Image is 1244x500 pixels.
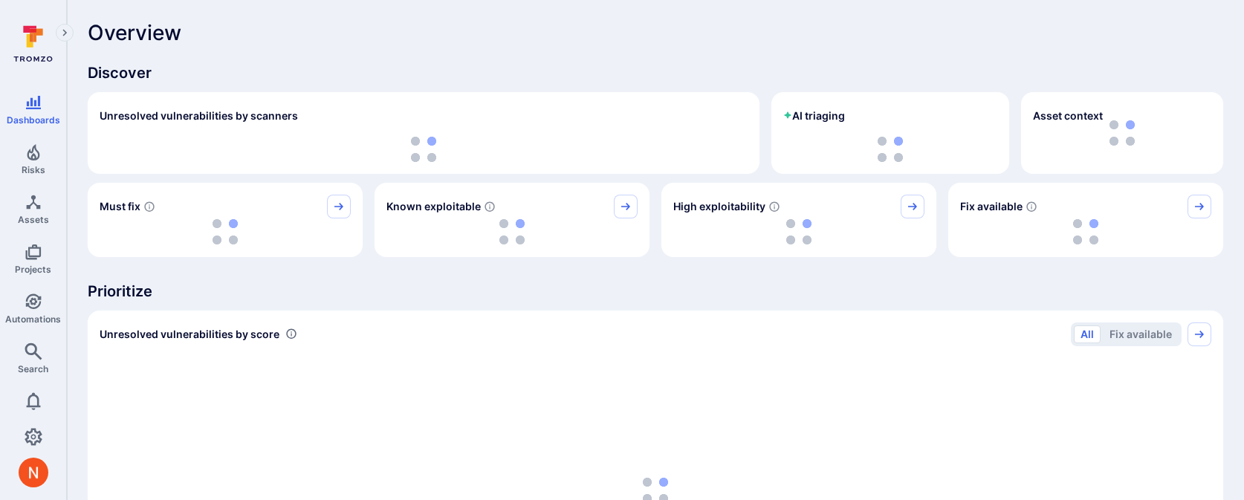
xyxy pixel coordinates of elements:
div: loading spinner [100,137,748,162]
button: Expand navigation menu [56,24,74,42]
img: Loading... [499,219,525,244]
div: Known exploitable [375,183,649,257]
span: Prioritize [88,281,1223,302]
span: Automations [5,314,61,325]
span: High exploitability [673,199,765,214]
span: Risks [22,164,45,175]
span: Search [18,363,48,374]
button: All [1074,325,1101,343]
span: Known exploitable [386,199,481,214]
svg: EPSS score ≥ 0.7 [768,201,780,212]
div: loading spinner [673,218,924,245]
h2: Unresolved vulnerabilities by scanners [100,108,298,123]
div: Fix available [948,183,1223,257]
span: Overview [88,21,181,45]
div: loading spinner [100,218,351,245]
img: ACg8ocIprwjrgDQnDsNSk9Ghn5p5-B8DpAKWoJ5Gi9syOE4K59tr4Q=s96-c [19,458,48,487]
img: Loading... [1073,219,1098,244]
div: Neeren Patki [19,458,48,487]
span: Projects [15,264,51,275]
img: Loading... [411,137,436,162]
svg: Risk score >=40 , missed SLA [143,201,155,212]
h2: AI triaging [783,108,845,123]
span: Must fix [100,199,140,214]
img: Loading... [786,219,811,244]
i: Expand navigation menu [59,27,70,39]
span: Discover [88,62,1223,83]
div: Must fix [88,183,363,257]
div: Number of vulnerabilities in status 'Open' 'Triaged' and 'In process' grouped by score [285,326,297,342]
button: Fix available [1103,325,1179,343]
div: High exploitability [661,183,936,257]
span: Unresolved vulnerabilities by score [100,327,279,342]
span: Assets [18,214,49,225]
div: loading spinner [783,137,997,162]
svg: Confirmed exploitable by KEV [484,201,496,212]
div: loading spinner [960,218,1211,245]
span: Dashboards [7,114,60,126]
svg: Vulnerabilities with fix available [1026,201,1037,212]
img: Loading... [878,137,903,162]
span: Fix available [960,199,1023,214]
div: loading spinner [386,218,638,245]
img: Loading... [213,219,238,244]
span: Asset context [1033,108,1103,123]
